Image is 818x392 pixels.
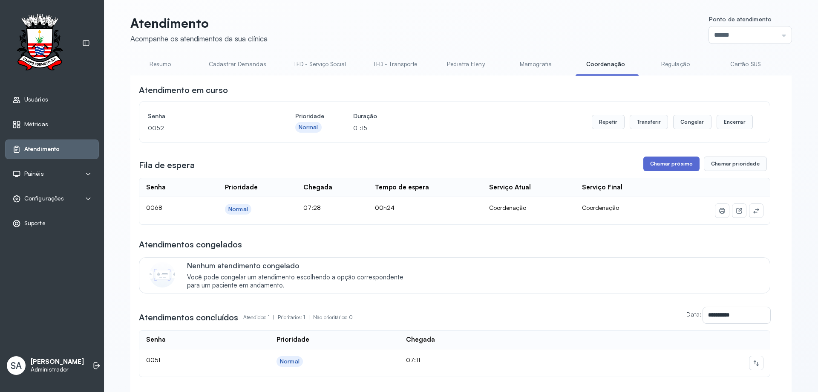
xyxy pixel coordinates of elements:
[139,159,195,171] h3: Fila de espera
[148,110,266,122] h4: Senha
[31,366,84,373] p: Administrador
[643,157,700,171] button: Chamar próximo
[506,57,565,71] a: Mamografia
[277,336,309,344] div: Prioridade
[130,57,190,71] a: Resumo
[280,358,300,365] div: Normal
[24,170,44,177] span: Painéis
[375,183,429,192] div: Tempo de espera
[704,157,767,171] button: Chamar prioridade
[24,145,60,153] span: Atendimento
[146,183,166,192] div: Senha
[489,183,531,192] div: Serviço Atual
[187,261,412,270] p: Nenhum atendimento congelado
[645,57,705,71] a: Regulação
[146,204,162,211] span: 0068
[375,204,395,211] span: 00h24
[709,15,772,23] span: Ponto de atendimento
[365,57,426,71] a: TFD - Transporte
[406,356,420,363] span: 07:11
[673,115,711,129] button: Congelar
[146,356,160,363] span: 0051
[12,96,92,104] a: Usuários
[436,57,495,71] a: Pediatra Eleny
[353,110,377,122] h4: Duração
[406,336,435,344] div: Chegada
[146,336,166,344] div: Senha
[12,145,92,154] a: Atendimento
[225,183,258,192] div: Prioridade
[24,195,64,202] span: Configurações
[139,311,238,323] h3: Atendimentos concluídos
[148,122,266,134] p: 0052
[200,57,275,71] a: Cadastrar Demandas
[715,57,775,71] a: Cartão SUS
[31,358,84,366] p: [PERSON_NAME]
[303,183,332,192] div: Chegada
[139,84,228,96] h3: Atendimento em curso
[630,115,668,129] button: Transferir
[24,96,48,103] span: Usuários
[313,311,353,323] p: Não prioritários: 0
[273,314,274,320] span: |
[150,262,175,287] img: Imagem de CalloutCard
[299,124,318,131] div: Normal
[24,220,46,227] span: Suporte
[243,311,278,323] p: Atendidos: 1
[582,183,622,192] div: Serviço Final
[592,115,625,129] button: Repetir
[686,311,701,318] label: Data:
[576,57,635,71] a: Coordenação
[295,110,324,122] h4: Prioridade
[228,206,248,213] div: Normal
[308,314,310,320] span: |
[582,204,619,211] span: Coordenação
[187,273,412,290] span: Você pode congelar um atendimento escolhendo a opção correspondente para um paciente em andamento.
[9,14,70,73] img: Logotipo do estabelecimento
[130,15,268,31] p: Atendimento
[489,204,569,212] div: Coordenação
[303,204,321,211] span: 07:28
[12,120,92,129] a: Métricas
[139,238,242,250] h3: Atendimentos congelados
[24,121,48,128] span: Métricas
[717,115,753,129] button: Encerrar
[353,122,377,134] p: 01:15
[285,57,354,71] a: TFD - Serviço Social
[130,34,268,43] div: Acompanhe os atendimentos da sua clínica
[278,311,313,323] p: Prioritários: 1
